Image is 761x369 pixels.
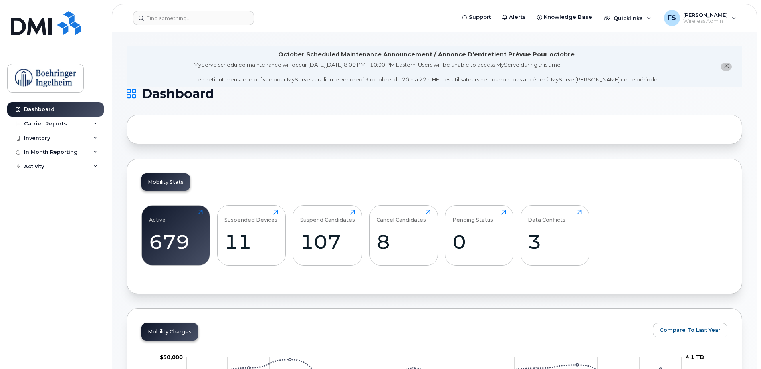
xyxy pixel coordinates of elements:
a: Cancel Candidates8 [377,210,430,261]
button: Compare To Last Year [653,323,727,337]
div: 8 [377,230,430,254]
div: 107 [300,230,355,254]
div: 11 [224,230,278,254]
div: Suspended Devices [224,210,277,223]
div: 679 [149,230,203,254]
a: Pending Status0 [452,210,506,261]
div: Active [149,210,166,223]
a: Active679 [149,210,203,261]
span: Dashboard [142,88,214,100]
tspan: $50,000 [160,354,183,360]
tspan: 4.1 TB [686,354,704,360]
a: Suspend Candidates107 [300,210,355,261]
div: Suspend Candidates [300,210,355,223]
div: MyServe scheduled maintenance will occur [DATE][DATE] 8:00 PM - 10:00 PM Eastern. Users will be u... [194,61,659,83]
button: close notification [721,63,732,71]
div: Data Conflicts [528,210,565,223]
a: Data Conflicts3 [528,210,582,261]
a: Suspended Devices11 [224,210,278,261]
div: 0 [452,230,506,254]
div: Cancel Candidates [377,210,426,223]
div: Pending Status [452,210,493,223]
span: Compare To Last Year [660,326,721,334]
g: $0 [160,354,183,360]
div: 3 [528,230,582,254]
div: October Scheduled Maintenance Announcement / Annonce D'entretient Prévue Pour octobre [278,50,575,59]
